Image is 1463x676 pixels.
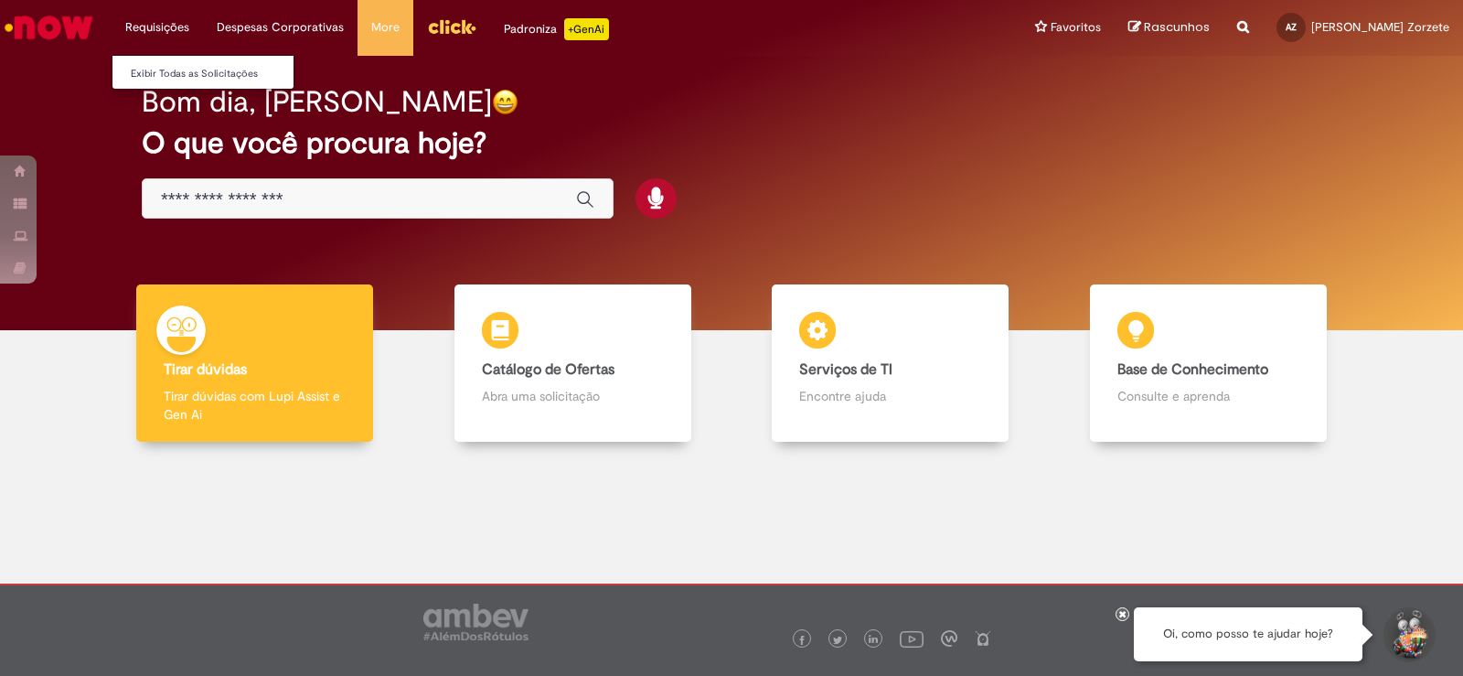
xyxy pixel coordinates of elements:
img: logo_footer_linkedin.png [869,635,878,646]
h2: O que você procura hoje? [142,127,1321,159]
span: AZ [1286,21,1297,33]
div: Oi, como posso te ajudar hoje? [1134,607,1362,661]
b: Catálogo de Ofertas [482,360,614,379]
a: Tirar dúvidas Tirar dúvidas com Lupi Assist e Gen Ai [96,284,414,443]
a: Catálogo de Ofertas Abra uma solicitação [414,284,732,443]
b: Serviços de TI [799,360,892,379]
a: Rascunhos [1128,19,1210,37]
span: [PERSON_NAME] Zorzete [1311,19,1449,35]
img: happy-face.png [492,89,518,115]
span: More [371,18,400,37]
img: logo_footer_ambev_rotulo_gray.png [423,604,529,640]
img: click_logo_yellow_360x200.png [427,13,476,40]
a: Exibir Todas as Solicitações [112,64,314,84]
p: +GenAi [564,18,609,40]
img: logo_footer_youtube.png [900,627,924,650]
img: logo_footer_workplace.png [941,630,957,647]
h2: Bom dia, [PERSON_NAME] [142,86,492,118]
span: Favoritos [1051,18,1101,37]
img: logo_footer_twitter.png [833,636,842,645]
span: Despesas Corporativas [217,18,344,37]
div: Padroniza [504,18,609,40]
p: Tirar dúvidas com Lupi Assist e Gen Ai [164,387,346,424]
a: Serviços de TI Encontre ajuda [731,284,1050,443]
span: Rascunhos [1144,18,1210,36]
a: Base de Conhecimento Consulte e aprenda [1050,284,1368,443]
img: ServiceNow [2,9,96,46]
b: Base de Conhecimento [1117,360,1268,379]
p: Abra uma solicitação [482,387,664,405]
p: Consulte e aprenda [1117,387,1299,405]
img: logo_footer_facebook.png [797,636,806,645]
img: logo_footer_naosei.png [975,630,991,647]
b: Tirar dúvidas [164,360,247,379]
button: Iniciar Conversa de Suporte [1381,607,1436,662]
p: Encontre ajuda [799,387,981,405]
ul: Requisições [112,55,294,90]
span: Requisições [125,18,189,37]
